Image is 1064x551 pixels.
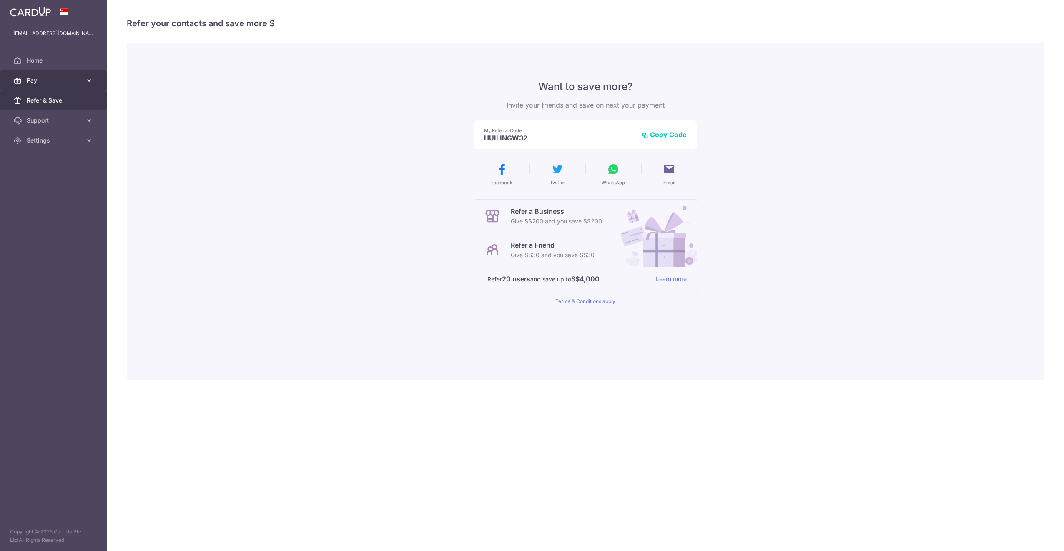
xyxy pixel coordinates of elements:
button: Copy Code [642,130,687,139]
p: [EMAIL_ADDRESS][DOMAIN_NAME] [13,29,93,38]
p: Invite your friends and save on next your payment [474,100,697,110]
a: Terms & Conditions apply [555,298,615,304]
p: Refer and save up to [487,274,649,284]
p: Refer a Business [511,206,602,216]
span: WhatsApp [602,179,625,186]
img: CardUp [10,7,51,17]
span: Email [663,179,675,186]
h4: Refer your contacts and save more $ [127,17,1044,30]
span: Help [19,6,36,13]
button: Email [645,163,694,186]
button: Twitter [533,163,582,186]
span: Twitter [550,179,565,186]
strong: 20 users [502,274,530,284]
a: Learn more [656,274,687,284]
span: Pay [27,76,82,85]
p: Want to save more? [474,80,697,93]
strong: S$4,000 [571,274,600,284]
img: Refer [612,200,697,267]
p: My Referral Code [484,127,635,134]
p: Give S$30 and you save S$30 [511,250,595,260]
span: Home [27,56,82,65]
span: Facebook [491,179,512,186]
p: Refer a Friend [511,240,595,250]
span: Refer & Save [27,96,82,105]
span: Support [27,116,82,125]
button: Facebook [477,163,526,186]
span: Settings [27,136,82,145]
p: HUILINGW32 [484,134,635,142]
button: WhatsApp [589,163,638,186]
p: Give S$200 and you save S$200 [511,216,602,226]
